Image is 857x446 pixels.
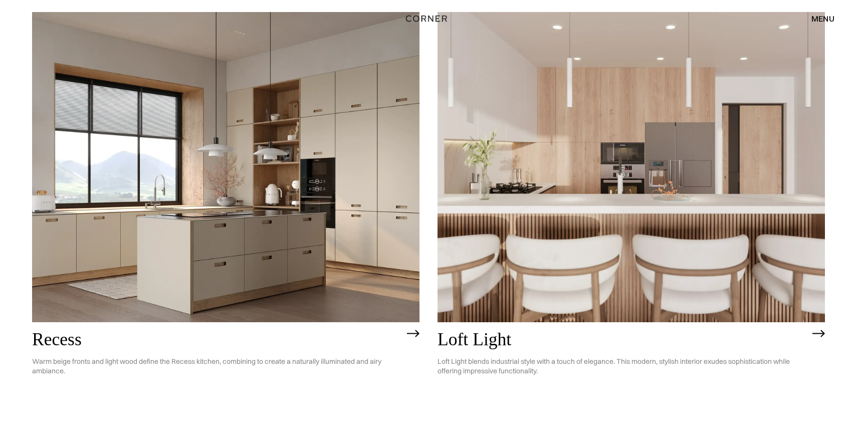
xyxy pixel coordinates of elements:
[32,330,402,349] h2: Recess
[438,330,807,349] h2: Loft Light
[438,349,807,383] p: Loft Light blends industrial style with a touch of elegance. This modern, stylish interior exudes...
[438,12,825,445] a: Loft LightLoft Light blends industrial style with a touch of elegance. This modern, stylish inter...
[811,15,834,23] div: menu
[801,10,834,27] div: menu
[32,349,402,383] p: Warm beige fronts and light wood define the Recess kitchen, combining to create a naturally illum...
[395,12,462,25] a: home
[32,12,419,445] a: RecessWarm beige fronts and light wood define the Recess kitchen, combining to create a naturally...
